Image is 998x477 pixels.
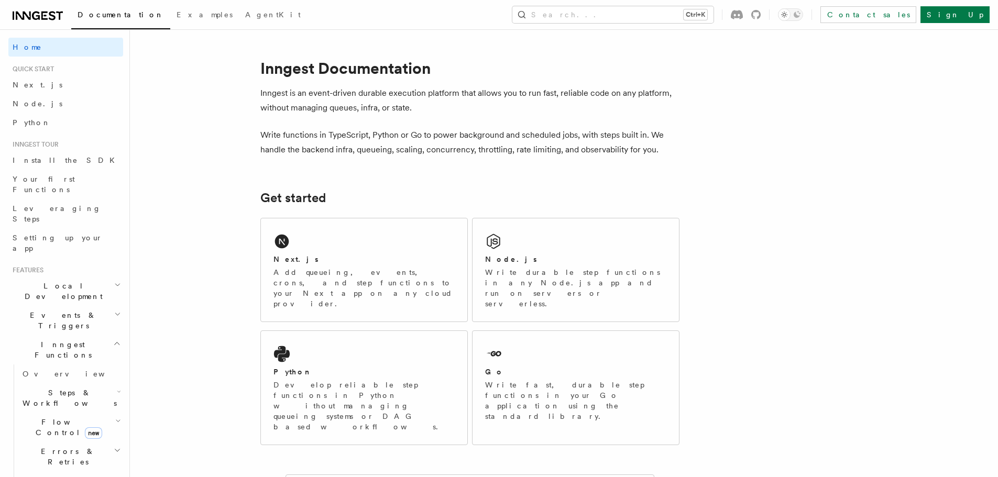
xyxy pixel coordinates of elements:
[778,8,803,21] button: Toggle dark mode
[8,170,123,199] a: Your first Functions
[239,3,307,28] a: AgentKit
[18,446,114,467] span: Errors & Retries
[485,367,504,377] h2: Go
[13,99,62,108] span: Node.js
[260,330,468,445] a: PythonDevelop reliable step functions in Python without managing queueing systems or DAG based wo...
[512,6,714,23] button: Search...Ctrl+K
[13,42,42,52] span: Home
[13,156,121,164] span: Install the SDK
[23,370,130,378] span: Overview
[273,267,455,309] p: Add queueing, events, crons, and step functions to your Next app on any cloud provider.
[485,267,666,309] p: Write durable step functions in any Node.js app and run on servers or serverless.
[260,59,679,77] h1: Inngest Documentation
[18,417,115,438] span: Flow Control
[8,276,123,306] button: Local Development
[260,86,679,115] p: Inngest is an event-driven durable execution platform that allows you to run fast, reliable code ...
[273,367,312,377] h2: Python
[8,94,123,113] a: Node.js
[8,75,123,94] a: Next.js
[18,387,117,408] span: Steps & Workflows
[13,234,103,252] span: Setting up your app
[177,10,233,19] span: Examples
[8,140,59,149] span: Inngest tour
[485,254,537,264] h2: Node.js
[820,6,916,23] a: Contact sales
[8,38,123,57] a: Home
[485,380,666,421] p: Write fast, durable step functions in your Go application using the standard library.
[13,175,75,194] span: Your first Functions
[8,335,123,364] button: Inngest Functions
[78,10,164,19] span: Documentation
[18,413,123,442] button: Flow Controlnew
[8,266,43,274] span: Features
[273,380,455,432] p: Develop reliable step functions in Python without managing queueing systems or DAG based workflows.
[8,65,54,73] span: Quick start
[13,204,101,223] span: Leveraging Steps
[260,191,326,205] a: Get started
[8,310,114,331] span: Events & Triggers
[472,330,679,445] a: GoWrite fast, durable step functions in your Go application using the standard library.
[260,218,468,322] a: Next.jsAdd queueing, events, crons, and step functions to your Next app on any cloud provider.
[8,151,123,170] a: Install the SDK
[18,364,123,383] a: Overview
[8,281,114,302] span: Local Development
[8,339,113,360] span: Inngest Functions
[8,199,123,228] a: Leveraging Steps
[260,128,679,157] p: Write functions in TypeScript, Python or Go to power background and scheduled jobs, with steps bu...
[8,113,123,132] a: Python
[245,10,301,19] span: AgentKit
[8,306,123,335] button: Events & Triggers
[8,228,123,258] a: Setting up your app
[920,6,990,23] a: Sign Up
[71,3,170,29] a: Documentation
[13,81,62,89] span: Next.js
[13,118,51,127] span: Python
[684,9,707,20] kbd: Ctrl+K
[472,218,679,322] a: Node.jsWrite durable step functions in any Node.js app and run on servers or serverless.
[18,442,123,471] button: Errors & Retries
[170,3,239,28] a: Examples
[18,383,123,413] button: Steps & Workflows
[273,254,319,264] h2: Next.js
[85,427,102,439] span: new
